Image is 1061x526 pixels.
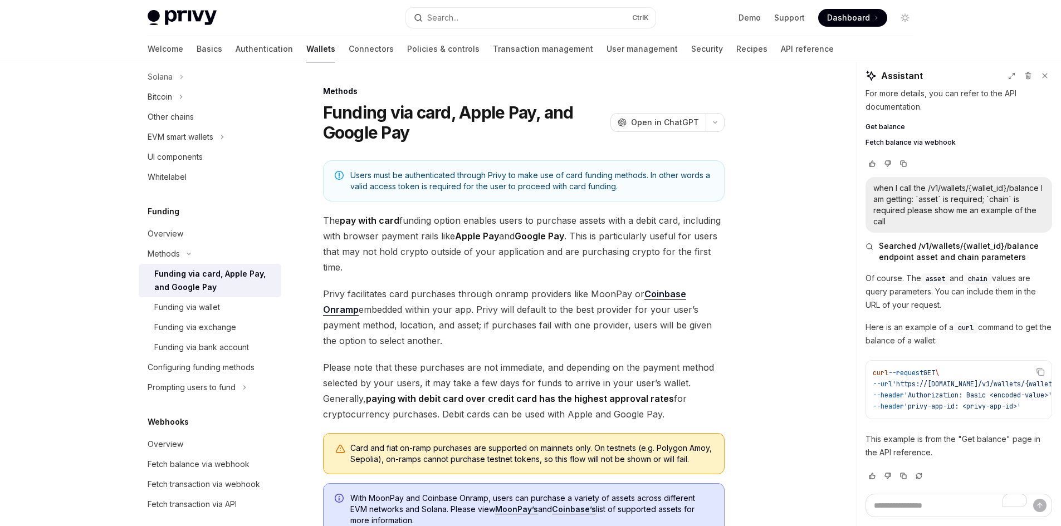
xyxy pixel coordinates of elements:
[323,102,606,142] h1: Funding via card, Apple Pay, and Google Pay
[335,444,346,455] svg: Warning
[139,494,281,514] a: Fetch transaction via API
[340,215,399,226] strong: pay with card
[154,267,275,294] div: Funding via card, Apple Pay, and Google Pay
[632,13,649,22] span: Ctrl K
[139,127,281,147] button: EVM smart wallets
[912,470,926,481] button: Reload last chat
[349,36,394,62] a: Connectors
[493,36,593,62] a: Transaction management
[866,240,1052,263] button: Searched /v1/wallets/{wallet_id}/balance endpoint asset and chain parameters
[148,90,172,104] div: Bitcoin
[323,286,725,348] span: Privy facilitates card purchases through onramp providers like MoonPay or embedded within your ap...
[781,36,834,62] a: API reference
[350,443,713,465] div: Card and fiat on-ramp purchases are supported on mainnets only. On testnets (e.g. Polygon Amoy, S...
[148,498,237,511] div: Fetch transaction via API
[139,297,281,317] a: Funding via wallet
[148,361,255,374] div: Configuring funding methods
[323,86,725,97] div: Methods
[148,170,187,184] div: Whitelabel
[148,458,250,471] div: Fetch balance via webhook
[148,205,179,218] h5: Funding
[139,87,281,107] button: Bitcoin
[366,393,674,404] strong: paying with debit card over credit card has the highest approval rates
[866,122,1052,131] a: Get balance
[879,240,1052,263] span: Searched /v1/wallets/{wallet_id}/balance endpoint asset and chain parameters
[958,323,974,332] span: curl
[148,10,217,26] img: light logo
[607,36,678,62] a: User management
[935,368,939,377] span: \
[515,230,564,242] strong: Google Pay
[139,224,281,244] a: Overview
[866,470,879,481] button: Vote that response was good
[148,227,183,240] div: Overview
[873,380,892,389] span: --url
[866,87,1052,114] p: For more details, you can refer to the API documentation.
[896,9,914,27] button: Toggle dark mode
[897,158,910,169] button: Copy chat response
[350,170,713,192] span: Users must be authenticated through Privy to make use of card funding methods. In other words a v...
[148,381,236,394] div: Prompting users to fund
[873,183,1044,227] div: when I call the /v1/wallets/{wallet_id}/balance I am getting: `asset` is required; `chain` is req...
[873,391,904,400] span: --header
[873,402,904,411] span: --header
[866,122,905,131] span: Get balance
[1033,499,1047,512] button: Send message
[139,357,281,377] a: Configuring funding methods
[897,470,910,481] button: Copy chat response
[923,368,935,377] span: GET
[148,247,180,260] div: Methods
[427,11,458,24] div: Search...
[139,107,281,127] a: Other chains
[139,317,281,337] a: Funding via exchange
[888,368,923,377] span: --request
[866,138,956,147] span: Fetch balance via webhook
[691,36,723,62] a: Security
[818,9,887,27] a: Dashboard
[335,171,344,180] svg: Note
[774,12,805,23] a: Support
[866,272,1052,312] p: Of course. The and values are query parameters. You can include them in the URL of your request.
[139,454,281,474] a: Fetch balance via webhook
[197,36,222,62] a: Basics
[827,12,870,23] span: Dashboard
[904,391,1052,400] span: 'Authorization: Basic <encoded-value>'
[154,301,220,314] div: Funding via wallet
[139,167,281,187] a: Whitelabel
[148,478,260,491] div: Fetch transaction via webhook
[148,130,213,144] div: EVM smart wallets
[139,434,281,454] a: Overview
[139,264,281,297] a: Funding via card, Apple Pay, and Google Pay
[736,36,767,62] a: Recipes
[139,337,281,357] a: Funding via bank account
[306,36,335,62] a: Wallets
[866,138,1052,147] a: Fetch balance via webhook
[323,360,725,422] span: Please note that these purchases are not immediate, and depending on the payment method selected ...
[148,150,203,164] div: UI components
[139,377,281,397] button: Prompting users to fund
[323,213,725,275] span: The funding option enables users to purchase assets with a debit card, including with browser pay...
[926,274,945,283] span: asset
[739,12,761,23] a: Demo
[881,69,923,82] span: Assistant
[148,415,189,429] h5: Webhooks
[631,117,699,128] span: Open in ChatGPT
[139,474,281,494] a: Fetch transaction via webhook
[866,494,1052,517] textarea: To enrich screen reader interactions, please activate Accessibility in Grammarly extension settings
[881,158,894,169] button: Vote that response was not good
[904,402,1021,411] span: 'privy-app-id: <privy-app-id>'
[406,8,656,28] button: Search...CtrlK
[407,36,480,62] a: Policies & controls
[236,36,293,62] a: Authentication
[148,110,194,124] div: Other chains
[148,36,183,62] a: Welcome
[148,437,183,451] div: Overview
[866,432,1052,459] p: This example is from the "Get balance" page in the API reference.
[139,147,281,167] a: UI components
[968,274,987,283] span: chain
[154,341,249,354] div: Funding via bank account
[866,321,1052,347] p: Here is an example of a command to get the balance of a wallet:
[866,158,879,169] button: Vote that response was good
[139,244,281,264] button: Methods
[455,230,499,242] strong: Apple Pay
